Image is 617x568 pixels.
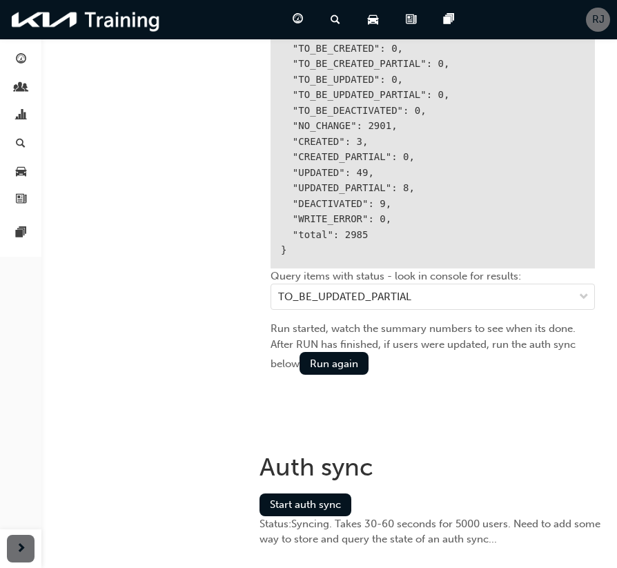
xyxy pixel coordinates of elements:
a: news-icon [395,6,433,34]
span: car-icon [16,166,26,178]
span: news-icon [16,194,26,206]
span: pages-icon [444,11,454,28]
span: news-icon [406,11,416,28]
span: car-icon [368,11,378,28]
button: Start auth sync [259,493,351,516]
span: chart-icon [16,110,26,122]
span: guage-icon [16,54,26,66]
span: people-icon [16,82,26,95]
div: Run started, watch the summary numbers to see when its done. After RUN has finished, if users wer... [271,321,595,375]
span: pages-icon [16,227,26,239]
a: pages-icon [433,6,471,34]
span: guage-icon [293,11,303,28]
div: TO_BE_UPDATED_PARTIAL [278,289,411,305]
span: search-icon [16,138,26,150]
button: RJ [586,8,610,32]
h1: Auth sync [259,452,606,482]
span: down-icon [579,288,589,306]
span: next-icon [16,540,26,558]
span: RJ [592,12,605,28]
a: search-icon [320,6,357,34]
button: Run again [300,352,369,375]
a: guage-icon [282,6,320,34]
img: kia-training [7,6,166,34]
a: car-icon [357,6,395,34]
span: search-icon [331,11,340,28]
div: Status: Syncing. Takes 30-60 seconds for 5000 users. Need to add some way to store and query the ... [259,516,606,547]
div: Query items with status - look in console for results: [271,268,595,322]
